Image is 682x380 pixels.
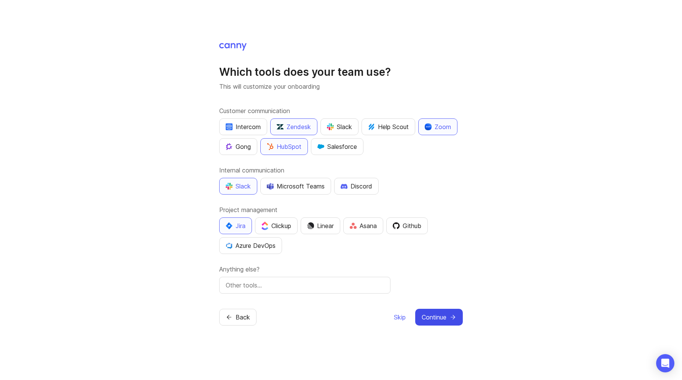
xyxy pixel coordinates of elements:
[219,237,282,254] button: Azure DevOps
[226,222,233,229] img: svg+xml;base64,PHN2ZyB4bWxucz0iaHR0cDovL3d3dy53My5vcmcvMjAwMC9zdmciIHZpZXdCb3g9IjAgMCA0MC4zNDMgND...
[219,118,267,135] button: Intercom
[277,122,311,131] div: Zendesk
[425,122,451,131] div: Zoom
[219,265,463,274] label: Anything else?
[393,221,421,230] div: Github
[267,182,325,191] div: Microsoft Teams
[255,217,298,234] button: Clickup
[368,123,375,130] img: kV1LT1TqjqNHPtRK7+FoaplE1qRq1yqhg056Z8K5Oc6xxgIuf0oNQ9LelJqbcyPisAf0C9LDpX5UIuAAAAAElFTkSuQmCC
[393,222,400,229] img: 0D3hMmx1Qy4j6AAAAAElFTkSuQmCC
[311,138,363,155] button: Salesforce
[362,118,415,135] button: Help Scout
[422,313,446,322] span: Continue
[277,123,284,130] img: UniZRqrCPz6BHUWevMzgDJ1FW4xaGg2egd7Chm8uY0Al1hkDyjqDa8Lkk0kDEdqKkBok+T4wfoD0P0o6UMciQ8AAAAASUVORK...
[226,122,261,131] div: Intercom
[317,142,357,151] div: Salesforce
[415,309,463,326] button: Continue
[219,43,247,51] img: Canny Home
[226,281,384,290] input: Other tools…
[219,217,252,234] button: Jira
[219,106,463,115] label: Customer communication
[656,354,674,372] div: Open Intercom Messenger
[260,138,308,155] button: HubSpot
[350,221,377,230] div: Asana
[219,205,463,214] label: Project management
[327,123,334,130] img: WIAAAAASUVORK5CYII=
[301,217,340,234] button: Linear
[307,221,334,230] div: Linear
[226,241,276,250] div: Azure DevOps
[317,143,324,150] img: GKxMRLiRsgdWqxrdBeWfGK5kaZ2alx1WifDSa2kSTsK6wyJURKhUuPoQRYzjholVGzT2A2owx2gHwZoyZHHCYJ8YNOAZj3DSg...
[219,309,257,326] button: Back
[219,65,463,79] h1: Which tools does your team use?
[226,242,233,249] img: YKcwp4sHBXAAAAAElFTkSuQmCC
[226,182,251,191] div: Slack
[343,217,383,234] button: Asana
[226,142,251,151] div: Gong
[226,221,245,230] div: Jira
[226,143,233,150] img: qKnp5cUisfhcFQGr1t296B61Fm0WkUVwBZaiVE4uNRmEGBFetJMz8xGrgPHqF1mLDIG816Xx6Jz26AFmkmT0yuOpRCAR7zRpG...
[334,178,379,195] button: Discord
[425,123,432,130] img: xLHbn3khTPgAAAABJRU5ErkJggg==
[386,217,428,234] button: Github
[394,313,406,322] span: Skip
[261,222,268,230] img: j83v6vj1tgY2AAAAABJRU5ErkJggg==
[236,313,250,322] span: Back
[341,184,347,189] img: +iLplPsjzba05dttzK064pds+5E5wZnCVbuGoLvBrYdmEPrXTzGo7zG60bLEREEjvOjaG9Saez5xsOEAbxBwOP6dkea84XY9O...
[341,182,372,191] div: Discord
[350,223,357,229] img: Rf5nOJ4Qh9Y9HAAAAAElFTkSuQmCC
[219,178,257,195] button: Slack
[219,166,463,175] label: Internal communication
[226,123,233,130] img: eRR1duPH6fQxdnSV9IruPjCimau6md0HxlPR81SIPROHX1VjYjAN9a41AAAAAElFTkSuQmCC
[260,178,331,195] button: Microsoft Teams
[307,222,314,229] img: Dm50RERGQWO2Ei1WzHVviWZlaLVriU9uRN6E+tIr91ebaDbMKKPDpFbssSuEG21dcGXkrKsuOVPwCeFJSFAIOxgiKgL2sFHRe...
[261,221,291,230] div: Clickup
[368,122,409,131] div: Help Scout
[267,183,274,189] img: D0GypeOpROL5AAAAAElFTkSuQmCC
[219,138,257,155] button: Gong
[267,142,301,151] div: HubSpot
[418,118,457,135] button: Zoom
[219,82,463,91] p: This will customize your onboarding
[267,143,274,150] img: G+3M5qq2es1si5SaumCnMN47tP1CvAZneIVX5dcx+oz+ZLhv4kfP9DwAAAABJRU5ErkJggg==
[270,118,317,135] button: Zendesk
[226,183,233,190] img: WIAAAAASUVORK5CYII=
[320,118,359,135] button: Slack
[394,309,406,326] button: Skip
[327,122,352,131] div: Slack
